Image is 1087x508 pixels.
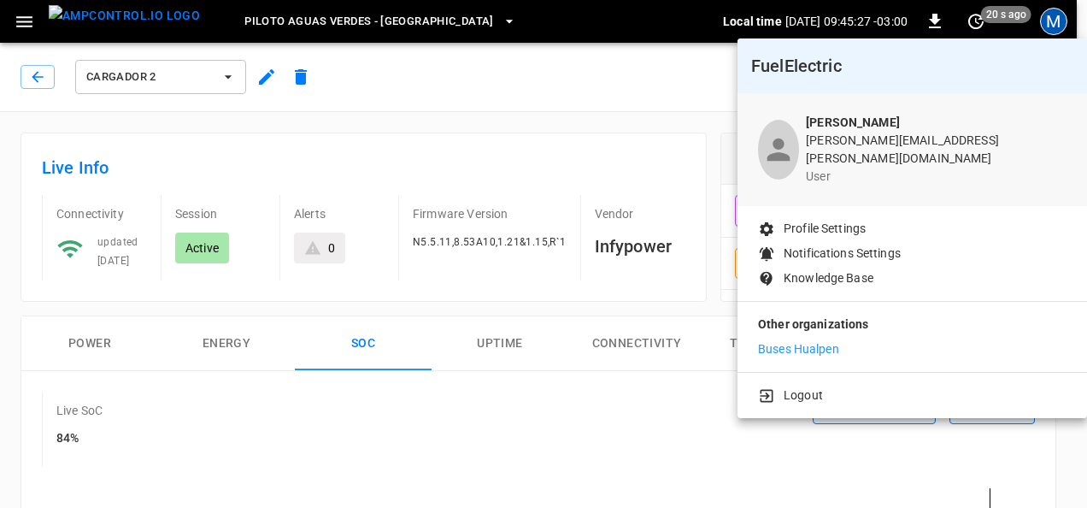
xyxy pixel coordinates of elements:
p: Logout [784,387,823,405]
p: Buses Hualpen [758,340,839,358]
b: [PERSON_NAME] [806,115,900,129]
p: Profile Settings [784,220,866,238]
p: Notifications Settings [784,245,901,263]
p: [PERSON_NAME][EMAIL_ADDRESS][PERSON_NAME][DOMAIN_NAME] [806,132,1066,168]
h6: FuelElectric [751,52,1073,80]
div: profile-icon [758,120,799,180]
p: user [806,168,1066,186]
p: Other organizations [758,316,1066,340]
p: Knowledge Base [784,269,873,287]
